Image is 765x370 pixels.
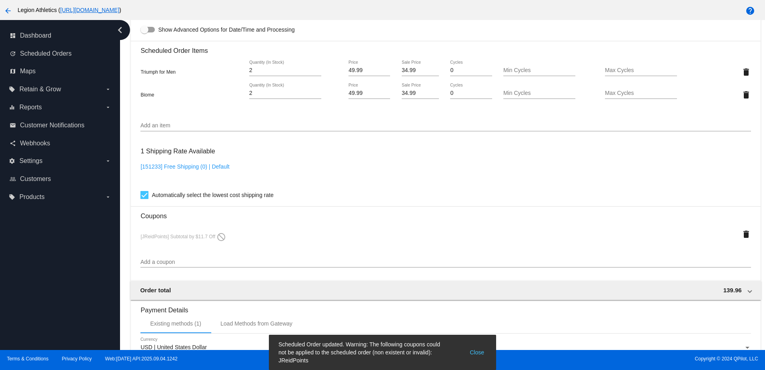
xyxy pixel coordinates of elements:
[140,69,176,75] span: Triumph for Men
[140,123,751,129] input: Add an item
[741,67,751,77] mat-icon: delete
[605,67,677,74] input: Max Cycles
[140,259,751,265] input: Add a coupon
[249,67,321,74] input: Quantity (In Stock)
[9,158,15,164] i: settings
[18,7,121,13] span: Legion Athletics ( )
[348,90,390,97] input: Price
[723,287,742,294] span: 139.96
[745,6,755,16] mat-icon: help
[105,86,111,92] i: arrow_drop_down
[9,86,15,92] i: local_offer
[20,50,72,57] span: Scheduled Orders
[278,340,487,364] simple-snack-bar: Scheduled Order updated. Warning: The following coupons could not be applied to the scheduled ord...
[467,340,487,364] button: Close
[140,344,206,350] span: USD | United States Dollar
[19,157,42,165] span: Settings
[7,356,48,362] a: Terms & Conditions
[140,143,215,160] h3: 1 Shipping Rate Available
[158,26,294,34] span: Show Advanced Options for Date/Time and Processing
[10,47,111,60] a: update Scheduled Orders
[19,104,42,111] span: Reports
[20,122,84,129] span: Customer Notifications
[3,6,13,16] mat-icon: arrow_back
[220,320,292,327] div: Load Methods from Gateway
[9,104,15,111] i: equalizer
[105,194,111,200] i: arrow_drop_down
[140,234,226,239] span: [JReidPoints] Subtotal by $11.7 Off
[105,104,111,111] i: arrow_drop_down
[140,300,751,314] h3: Payment Details
[60,7,120,13] a: [URL][DOMAIN_NAME]
[10,29,111,42] a: dashboard Dashboard
[140,41,751,54] h3: Scheduled Order Items
[140,287,171,294] span: Order total
[10,176,16,182] i: people_outline
[20,32,51,39] span: Dashboard
[741,90,751,100] mat-icon: delete
[450,90,492,97] input: Cycles
[503,67,575,74] input: Min Cycles
[130,281,761,300] mat-expansion-panel-header: Order total 139.96
[105,356,178,362] a: Web:[DATE] API:2025.09.04.1242
[10,173,111,185] a: people_outline Customers
[10,32,16,39] i: dashboard
[10,65,111,78] a: map Maps
[140,344,751,351] mat-select: Currency
[19,193,44,201] span: Products
[114,24,126,36] i: chevron_left
[10,122,16,129] i: email
[605,90,677,97] input: Max Cycles
[62,356,92,362] a: Privacy Policy
[216,232,226,242] mat-icon: do_not_disturb
[10,50,16,57] i: update
[20,140,50,147] span: Webhooks
[402,67,439,74] input: Sale Price
[10,137,111,150] a: share Webhooks
[10,119,111,132] a: email Customer Notifications
[20,68,36,75] span: Maps
[249,90,321,97] input: Quantity (In Stock)
[140,163,229,170] a: [151233] Free Shipping (0) | Default
[19,86,61,93] span: Retain & Grow
[140,206,751,220] h3: Coupons
[152,190,273,200] span: Automatically select the lowest cost shipping rate
[140,92,154,98] span: Biome
[450,67,492,74] input: Cycles
[150,320,201,327] div: Existing methods (1)
[741,229,751,239] mat-icon: delete
[105,158,111,164] i: arrow_drop_down
[503,90,575,97] input: Min Cycles
[9,194,15,200] i: local_offer
[10,68,16,74] i: map
[348,67,390,74] input: Price
[20,175,51,183] span: Customers
[389,356,758,362] span: Copyright © 2024 QPilot, LLC
[10,140,16,147] i: share
[402,90,439,97] input: Sale Price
